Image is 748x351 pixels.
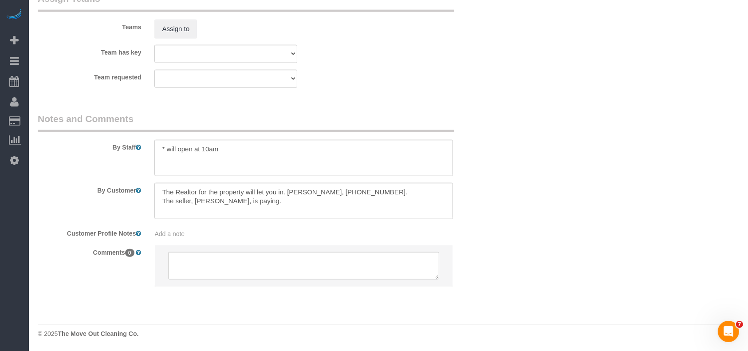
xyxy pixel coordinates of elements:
[58,330,138,337] strong: The Move Out Cleaning Co.
[31,140,148,152] label: By Staff
[736,321,743,328] span: 7
[31,20,148,32] label: Teams
[31,45,148,57] label: Team has key
[31,226,148,238] label: Customer Profile Notes
[38,112,454,132] legend: Notes and Comments
[125,249,134,257] span: 0
[31,183,148,195] label: By Customer
[31,70,148,82] label: Team requested
[5,9,23,21] img: Automaid Logo
[154,230,185,237] span: Add a note
[718,321,739,342] iframe: Intercom live chat
[38,329,739,338] div: © 2025
[154,20,197,38] button: Assign to
[31,245,148,257] label: Comments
